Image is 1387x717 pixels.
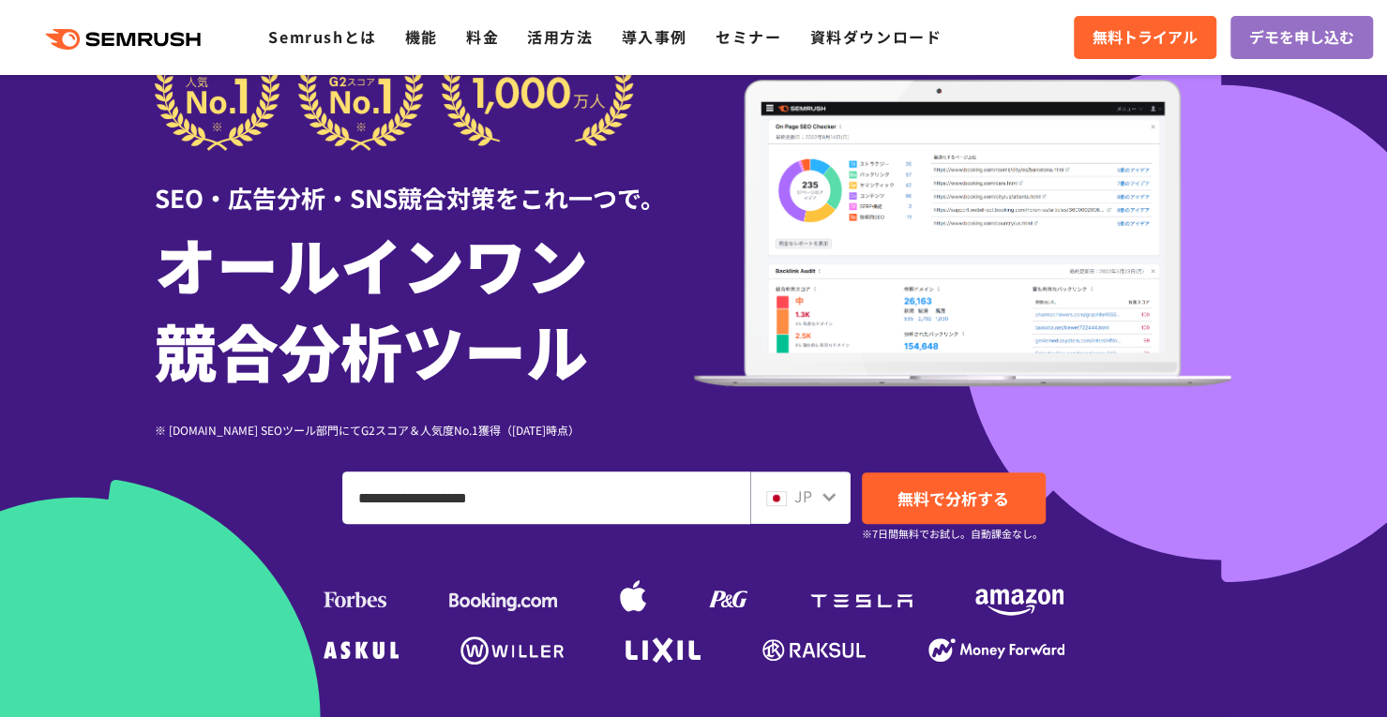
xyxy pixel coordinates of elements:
div: ※ [DOMAIN_NAME] SEOツール部門にてG2スコア＆人気度No.1獲得（[DATE]時点） [155,421,694,439]
a: 活用方法 [527,25,593,48]
a: 料金 [466,25,499,48]
a: 無料で分析する [862,472,1046,524]
a: セミナー [716,25,781,48]
input: ドメイン、キーワードまたはURLを入力してください [343,472,749,523]
span: デモを申し込む [1249,25,1354,50]
a: 機能 [405,25,438,48]
small: ※7日間無料でお試し。自動課金なし。 [862,525,1043,543]
a: 導入事例 [622,25,687,48]
a: 無料トライアル [1074,16,1216,59]
a: 資料ダウンロード [809,25,942,48]
span: 無料で分析する [897,486,1009,510]
div: SEO・広告分析・SNS競合対策をこれ一つで。 [155,151,694,216]
h1: オールインワン 競合分析ツール [155,220,694,393]
span: JP [794,485,812,507]
a: Semrushとは [268,25,376,48]
a: デモを申し込む [1230,16,1373,59]
span: 無料トライアル [1093,25,1198,50]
